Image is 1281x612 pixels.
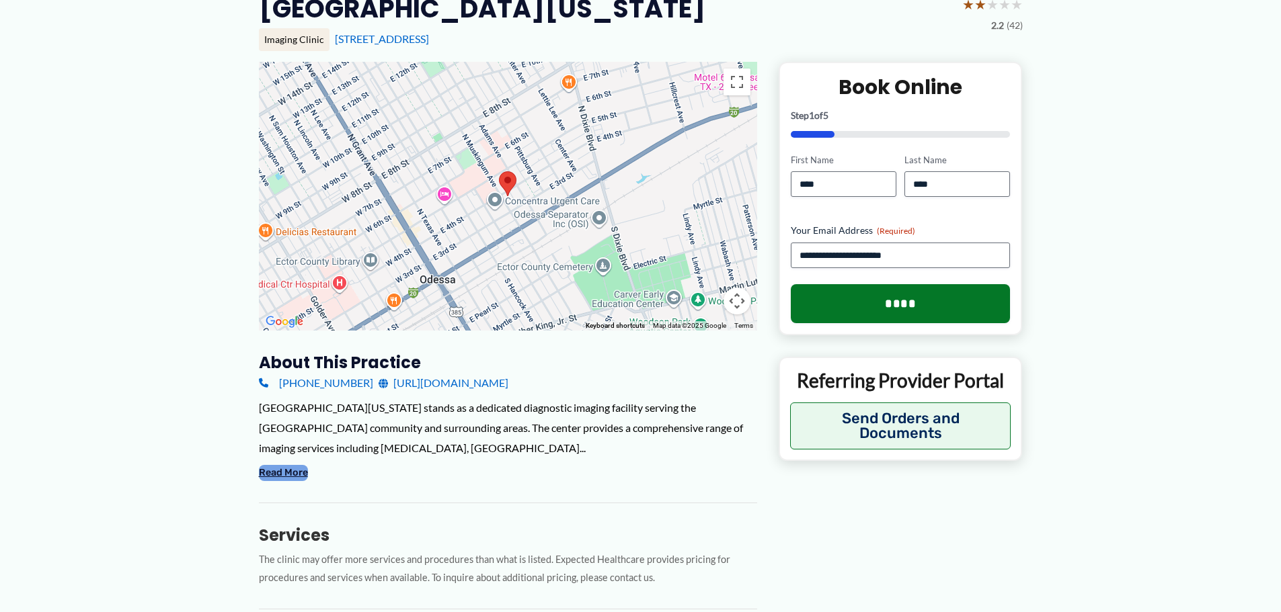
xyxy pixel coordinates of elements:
[262,313,307,331] a: Open this area in Google Maps (opens a new window)
[790,368,1011,392] p: Referring Provider Portal
[259,352,757,373] h3: About this practice
[791,224,1011,237] label: Your Email Address
[259,551,757,587] p: The clinic may offer more services and procedures than what is listed. Expected Healthcare provid...
[991,17,1004,34] span: 2.2
[586,321,645,331] button: Keyboard shortcuts
[791,111,1011,120] p: Step of
[379,373,508,393] a: [URL][DOMAIN_NAME]
[790,402,1011,449] button: Send Orders and Documents
[259,525,757,545] h3: Services
[823,110,828,121] span: 5
[653,322,726,329] span: Map data ©2025 Google
[791,154,896,167] label: First Name
[259,373,373,393] a: [PHONE_NUMBER]
[259,28,329,51] div: Imaging Clinic
[335,32,429,45] a: [STREET_ADDRESS]
[791,74,1011,100] h2: Book Online
[259,465,308,481] button: Read More
[724,69,750,95] button: Toggle fullscreen view
[877,226,915,236] span: (Required)
[1007,17,1023,34] span: (42)
[259,398,757,457] div: [GEOGRAPHIC_DATA][US_STATE] stands as a dedicated diagnostic imaging facility serving the [GEOGRA...
[262,313,307,331] img: Google
[809,110,814,121] span: 1
[904,154,1010,167] label: Last Name
[724,288,750,314] button: Map camera controls
[734,322,753,329] a: Terms (opens in new tab)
